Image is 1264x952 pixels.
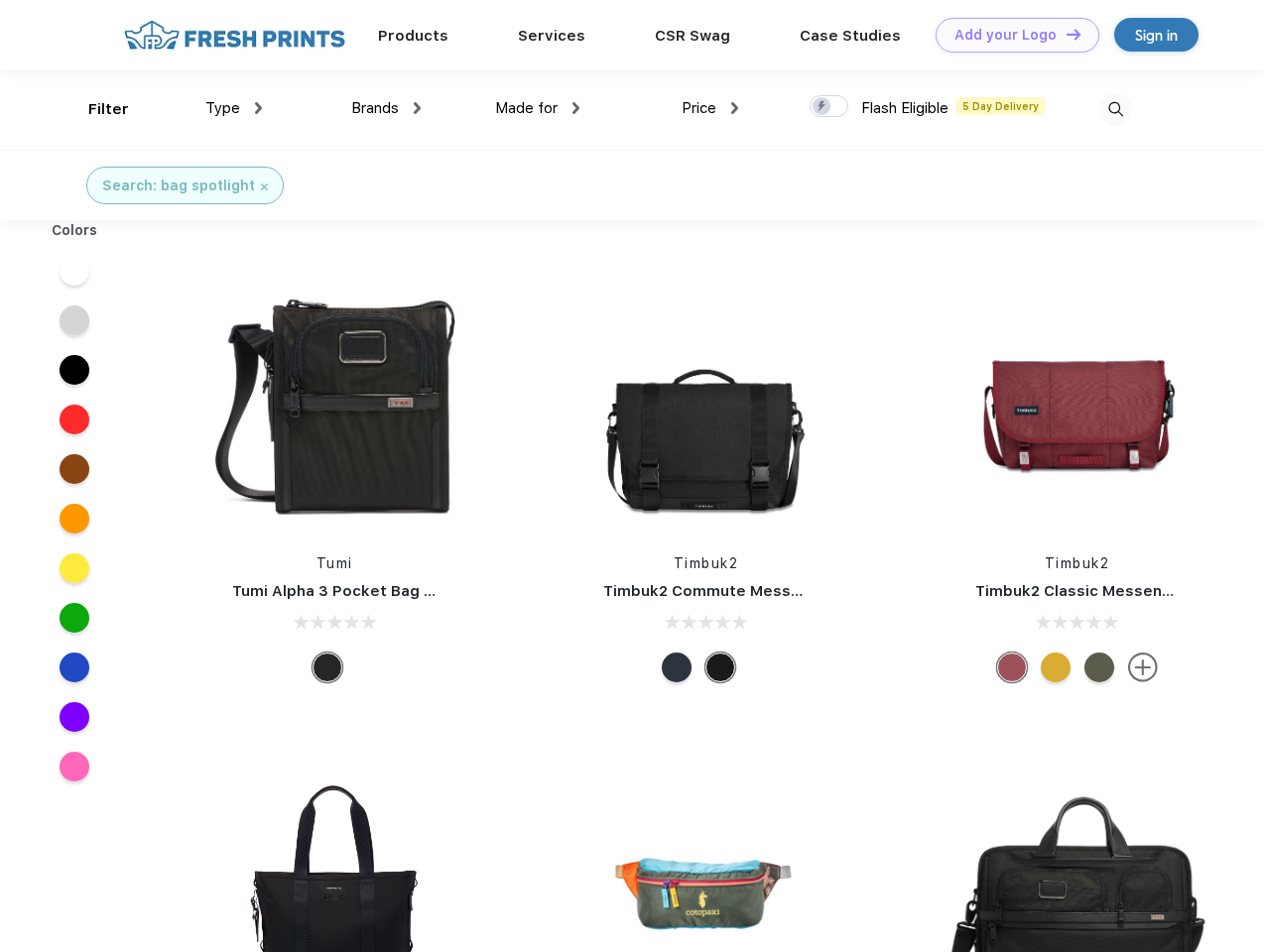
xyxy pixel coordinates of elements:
[202,270,466,534] img: func=resize&h=266
[88,98,129,121] div: Filter
[205,99,240,117] span: Type
[495,99,558,117] span: Made for
[956,97,1045,115] span: 5 Day Delivery
[316,555,353,571] a: Tumi
[102,176,255,196] div: Search: bag spotlight
[572,102,579,114] img: dropdown.png
[1045,555,1110,571] a: Timbuk2
[1135,24,1178,47] div: Sign in
[414,102,421,114] img: dropdown.png
[261,183,268,190] img: filter_cancel.svg
[1084,653,1114,682] div: Eco Army
[946,270,1209,534] img: func=resize&h=266
[573,270,837,534] img: func=resize&h=266
[313,653,342,682] div: Black
[118,18,351,53] img: fo%20logo%202.webp
[705,653,735,682] div: Eco Black
[731,102,738,114] img: dropdown.png
[975,582,1221,600] a: Timbuk2 Classic Messenger Bag
[682,99,716,117] span: Price
[1067,29,1080,40] img: DT
[232,582,464,600] a: Tumi Alpha 3 Pocket Bag Small
[674,555,739,571] a: Timbuk2
[378,27,448,45] a: Products
[351,99,399,117] span: Brands
[1099,93,1132,126] img: desktop_search.svg
[861,99,948,117] span: Flash Eligible
[603,582,869,600] a: Timbuk2 Commute Messenger Bag
[1128,653,1158,682] img: more.svg
[37,220,113,241] div: Colors
[954,27,1057,44] div: Add your Logo
[1114,18,1199,52] a: Sign in
[1041,653,1071,682] div: Eco Amber
[662,653,692,682] div: Eco Nautical
[997,653,1027,682] div: Eco Collegiate Red
[255,102,262,114] img: dropdown.png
